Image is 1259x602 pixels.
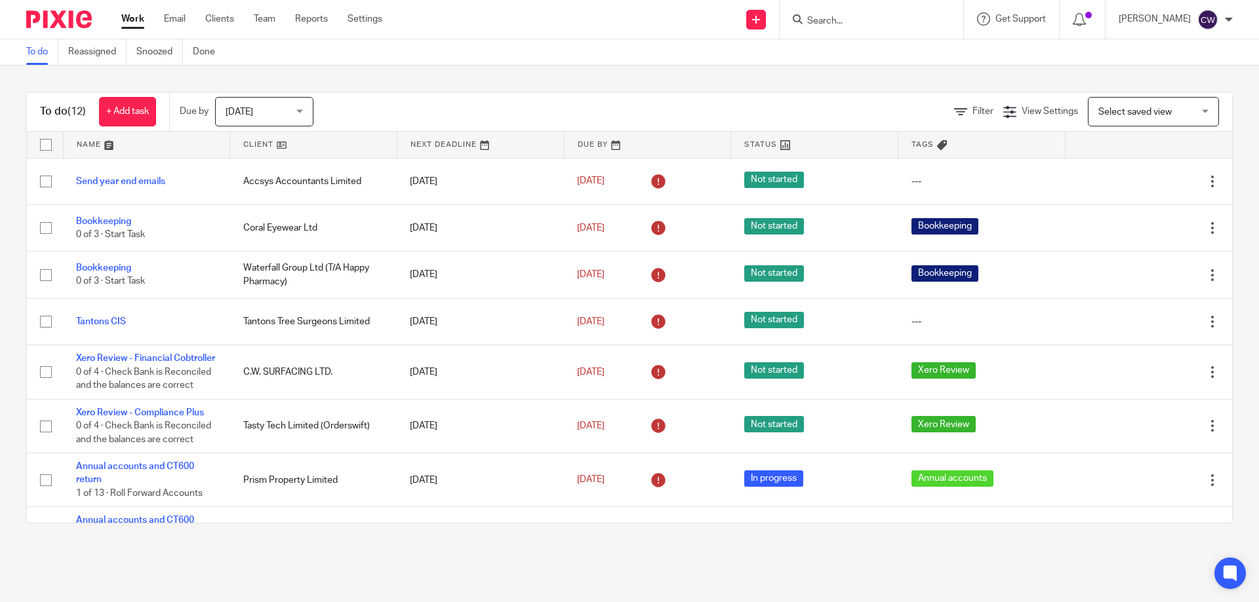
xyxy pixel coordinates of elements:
span: Bookkeeping [911,218,978,235]
td: [DATE] [397,453,564,507]
a: Annual accounts and CT600 return [76,516,194,538]
span: [DATE] [226,107,253,117]
span: Not started [744,265,804,282]
span: 1 of 13 · Roll Forward Accounts [76,489,203,498]
span: 0 of 4 · Check Bank is Reconciled and the balances are correct [76,367,211,390]
span: [DATE] [577,223,605,233]
span: Not started [744,172,804,188]
span: [DATE] [577,476,605,485]
a: Send year end emails [76,177,165,186]
a: Email [164,12,186,26]
div: --- [911,175,1052,188]
td: Servecom Limited [230,507,397,561]
span: Not started [744,312,804,328]
td: [DATE] [397,507,564,561]
a: Xero Review - Financial Cobtroller [76,354,215,363]
span: [DATE] [577,367,605,377]
span: [DATE] [577,421,605,430]
td: Tantons Tree Surgeons Limited [230,298,397,345]
td: C.W. SURFACING LTD. [230,345,397,399]
span: Bookkeeping [911,265,978,282]
p: Due by [180,105,209,118]
td: Prism Property Limited [230,453,397,507]
td: Tasty Tech Limited (Orderswift) [230,399,397,453]
a: Done [193,39,225,65]
div: --- [911,315,1052,328]
a: Snoozed [136,39,183,65]
td: [DATE] [397,399,564,453]
h1: To do [40,105,86,119]
span: View Settings [1022,107,1078,116]
a: Tantons CIS [76,317,126,326]
span: Xero Review [911,416,976,432]
span: Not started [744,416,804,432]
td: [DATE] [397,345,564,399]
input: Search [806,16,924,28]
td: Waterfall Group Ltd (T/A Happy Pharmacy) [230,252,397,298]
a: To do [26,39,58,65]
img: Pixie [26,10,92,28]
a: Clients [205,12,234,26]
span: 0 of 3 · Start Task [76,230,145,239]
a: + Add task [99,97,156,126]
td: Coral Eyewear Ltd [230,204,397,251]
a: Team [254,12,275,26]
span: Filter [972,107,993,116]
td: [DATE] [397,298,564,345]
span: In progress [744,470,803,487]
span: [DATE] [577,177,605,186]
a: Bookkeeping [76,217,131,226]
td: [DATE] [397,252,564,298]
td: Accsys Accountants Limited [230,158,397,204]
span: Not started [744,362,804,379]
span: Select saved view [1098,107,1172,117]
span: Tags [911,141,934,148]
span: Not started [744,218,804,235]
span: Annual accounts [911,470,993,487]
span: 0 of 3 · Start Task [76,277,145,286]
a: Reassigned [68,39,127,65]
span: Xero Review [911,362,976,379]
a: Bookkeeping [76,263,131,273]
span: [DATE] [577,270,605,279]
a: Xero Review - Compliance Plus [76,408,204,417]
a: Annual accounts and CT600 return [76,462,194,484]
a: Reports [295,12,328,26]
a: Work [121,12,144,26]
span: 0 of 4 · Check Bank is Reconciled and the balances are correct [76,421,211,444]
img: svg%3E [1197,9,1218,30]
p: [PERSON_NAME] [1119,12,1191,26]
span: Get Support [995,14,1046,24]
span: (12) [68,106,86,117]
span: [DATE] [577,317,605,326]
td: [DATE] [397,204,564,251]
td: [DATE] [397,158,564,204]
a: Settings [348,12,382,26]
